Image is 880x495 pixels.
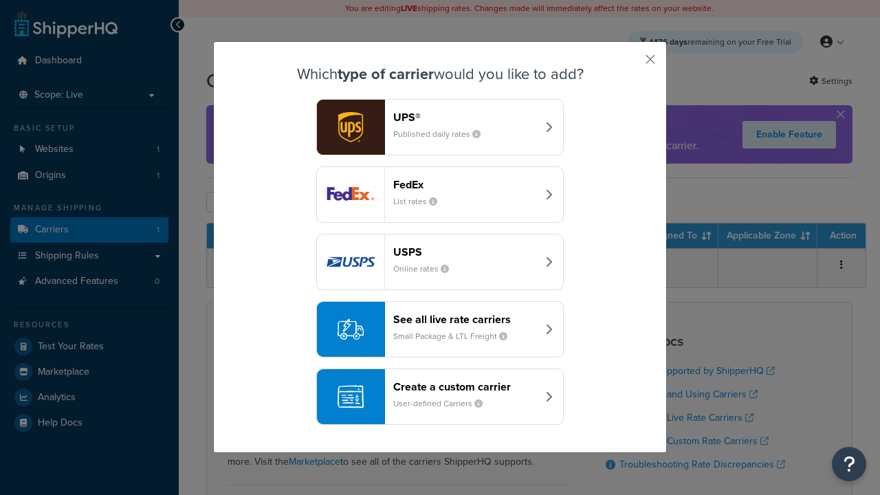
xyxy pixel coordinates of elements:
img: icon-carrier-liverate-becf4550.svg [338,316,364,342]
header: UPS® [393,111,537,124]
img: ups logo [317,100,384,155]
header: FedEx [393,178,537,191]
button: See all live rate carriersSmall Package & LTL Freight [316,301,564,357]
header: See all live rate carriers [393,313,537,326]
small: Small Package & LTL Freight [393,330,518,342]
button: fedEx logoFedExList rates [316,166,564,223]
h3: Which would you like to add? [248,66,632,82]
img: usps logo [317,234,384,289]
strong: type of carrier [338,63,434,85]
small: Online rates [393,263,460,275]
button: Open Resource Center [832,447,866,481]
button: Create a custom carrierUser-defined Carriers [316,368,564,425]
header: USPS [393,245,537,258]
img: icon-carrier-custom-c93b8a24.svg [338,384,364,410]
img: fedEx logo [317,167,384,222]
small: Published daily rates [393,128,492,140]
button: usps logoUSPSOnline rates [316,234,564,290]
button: ups logoUPS®Published daily rates [316,99,564,155]
header: Create a custom carrier [393,380,537,393]
small: User-defined Carriers [393,397,494,410]
small: List rates [393,195,448,208]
